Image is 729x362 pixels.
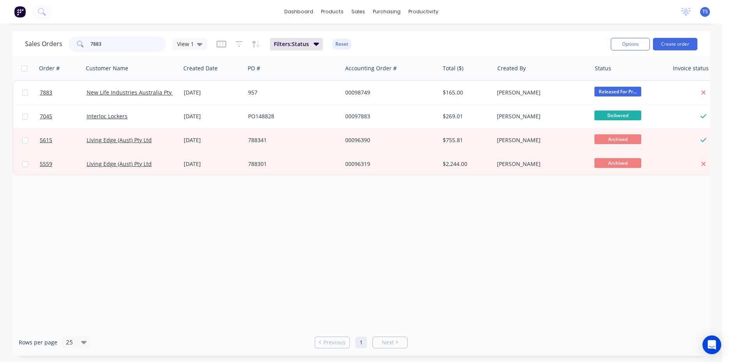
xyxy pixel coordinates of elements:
[87,112,128,120] a: Interloc Lockers
[345,112,432,120] div: 00097883
[497,160,584,168] div: [PERSON_NAME]
[345,89,432,96] div: 00098749
[39,64,60,72] div: Order #
[497,64,526,72] div: Created By
[177,40,194,48] span: View 1
[184,112,242,120] div: [DATE]
[673,64,709,72] div: Invoice status
[248,64,260,72] div: PO #
[594,111,641,120] span: Delivered
[86,64,128,72] div: Customer Name
[40,112,52,120] span: 7045
[40,105,87,128] a: 7045
[270,38,323,50] button: Filters:Status
[317,6,348,18] div: products
[497,112,584,120] div: [PERSON_NAME]
[25,40,62,48] h1: Sales Orders
[19,339,57,346] span: Rows per page
[87,89,181,96] a: New Life Industries Australia Pty Ltd
[90,36,167,52] input: Search...
[87,136,152,144] a: Living Edge (Aust) Pty Ltd
[184,160,242,168] div: [DATE]
[40,160,52,168] span: 5559
[443,160,488,168] div: $2,244.00
[345,136,432,144] div: 00096390
[653,38,697,50] button: Create order
[594,87,641,96] span: Released For Pr...
[611,38,650,50] button: Options
[443,64,463,72] div: Total ($)
[87,160,152,168] a: Living Edge (Aust) Pty Ltd
[702,8,708,15] span: TS
[702,335,721,354] div: Open Intercom Messenger
[184,136,242,144] div: [DATE]
[40,152,87,176] a: 5559
[345,64,397,72] div: Accounting Order #
[248,112,335,120] div: PO148828
[443,112,488,120] div: $269.01
[497,136,584,144] div: [PERSON_NAME]
[404,6,442,18] div: productivity
[248,136,335,144] div: 788341
[40,136,52,144] span: 5615
[274,40,309,48] span: Filters: Status
[184,89,242,96] div: [DATE]
[315,339,349,346] a: Previous page
[382,339,394,346] span: Next
[280,6,317,18] a: dashboard
[345,160,432,168] div: 00096319
[369,6,404,18] div: purchasing
[497,89,584,96] div: [PERSON_NAME]
[14,6,26,18] img: Factory
[594,158,641,168] span: Archived
[183,64,218,72] div: Created Date
[595,64,611,72] div: Status
[355,337,367,348] a: Page 1 is your current page
[373,339,407,346] a: Next page
[323,339,346,346] span: Previous
[443,89,488,96] div: $165.00
[248,89,335,96] div: 957
[40,128,87,152] a: 5615
[594,134,641,144] span: Archived
[248,160,335,168] div: 788301
[443,136,488,144] div: $755.81
[40,81,87,104] a: 7883
[40,89,52,96] span: 7883
[312,337,411,348] ul: Pagination
[348,6,369,18] div: sales
[332,39,351,50] button: Reset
